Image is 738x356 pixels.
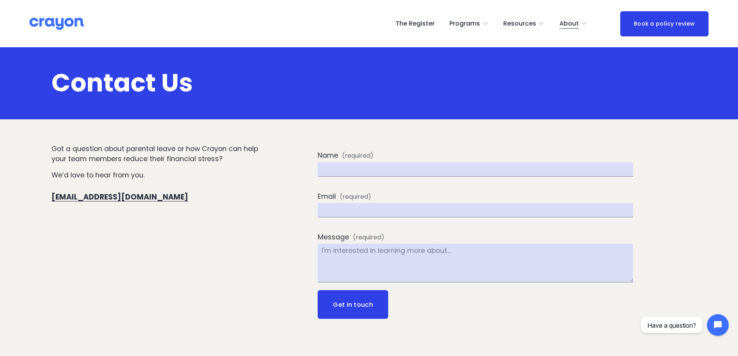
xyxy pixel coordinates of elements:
[620,11,709,36] a: Book a policy review
[340,192,371,201] span: (required)
[52,144,260,164] p: Got a question about parental leave or how Crayon can help your team members reduce their financi...
[52,70,687,96] h1: Contact Us
[449,17,489,30] a: folder dropdown
[503,17,545,30] a: folder dropdown
[449,18,480,29] span: Programs
[396,17,435,30] a: The Register
[318,150,338,160] span: Name
[559,17,587,30] a: folder dropdown
[318,232,349,242] span: Message
[342,151,373,160] span: (required)
[52,192,188,202] a: [EMAIL_ADDRESS][DOMAIN_NAME]
[29,17,84,31] img: Crayon
[559,18,579,29] span: About
[503,18,536,29] span: Resources
[318,290,388,319] button: Get in touch
[318,191,336,201] span: Email
[353,233,384,242] span: (required)
[52,170,260,180] p: We’d love to hear from you.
